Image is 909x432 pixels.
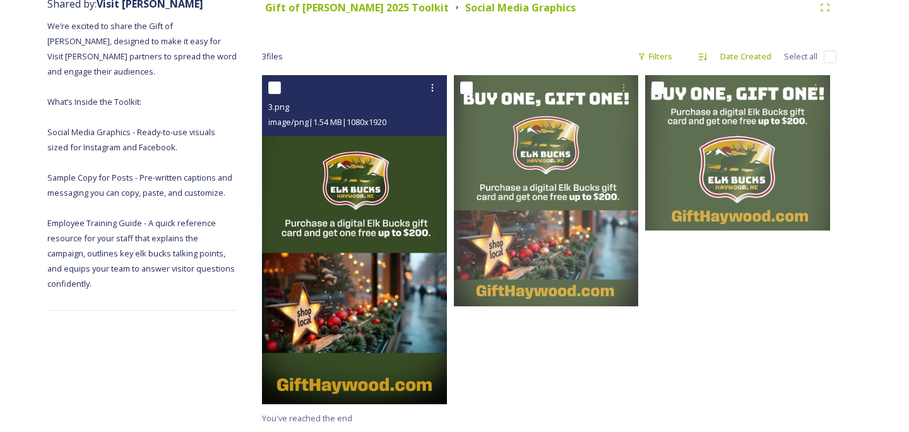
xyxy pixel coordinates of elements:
[465,1,576,15] strong: Social Media Graphics
[268,101,289,112] span: 3.png
[262,75,447,404] img: 3.png
[268,116,386,128] span: image/png | 1.54 MB | 1080 x 1920
[631,44,679,69] div: Filters
[265,1,449,15] strong: Gift of [PERSON_NAME] 2025 Toolkit
[784,51,817,63] span: Select all
[714,44,778,69] div: Date Created
[262,51,283,63] span: 3 file s
[454,75,639,306] img: 2.png
[645,75,830,231] img: 1.png
[262,412,352,424] span: You've reached the end
[47,20,239,289] span: We’re excited to share the Gift of [PERSON_NAME], designed to make it easy for Visit [PERSON_NAME...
